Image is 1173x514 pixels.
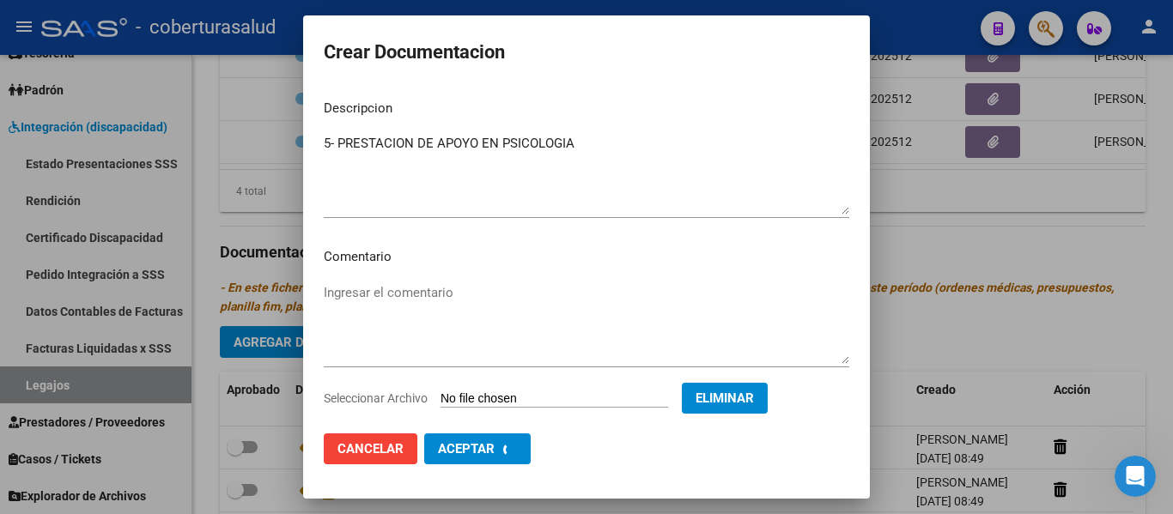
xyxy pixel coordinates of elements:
button: Eliminar [682,383,768,414]
p: Descripcion [324,99,849,118]
span: Eliminar [696,390,754,406]
button: Aceptar [424,433,531,464]
p: Comentario [324,247,849,267]
span: Seleccionar Archivo [324,391,428,405]
span: Cancelar [337,441,404,457]
button: Cancelar [324,433,417,464]
h2: Crear Documentacion [324,36,849,69]
iframe: Intercom live chat [1115,456,1156,497]
span: Aceptar [438,441,495,457]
